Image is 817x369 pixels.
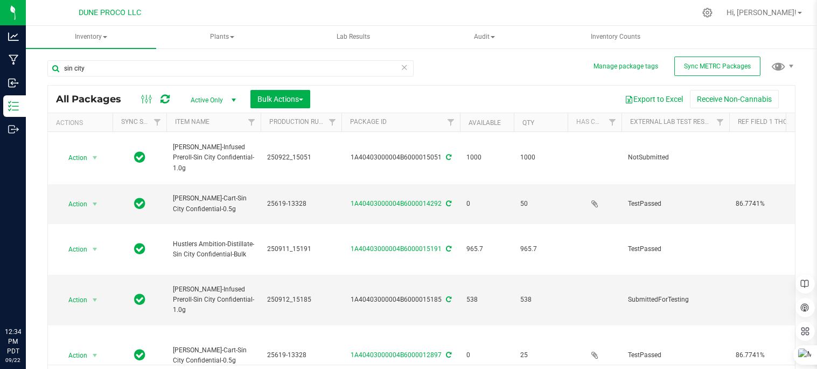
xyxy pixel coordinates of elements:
span: 250922_15051 [267,152,335,163]
span: 538 [520,295,561,305]
span: Hustlers Ambition-Distillate-Sin City Confidential-Bulk [173,239,254,260]
span: Bulk Actions [257,95,303,103]
span: Action [59,242,88,257]
span: TestPassed [628,244,723,254]
a: Plants [157,26,288,48]
a: Package ID [350,118,387,126]
button: Export to Excel [618,90,690,108]
span: In Sync [134,241,145,256]
span: Sync from Compliance System [444,245,451,253]
a: Inventory Counts [550,26,681,48]
button: Bulk Actions [250,90,310,108]
div: Actions [56,119,108,127]
span: Action [59,150,88,165]
span: SubmittedForTesting [628,295,723,305]
span: Hi, [PERSON_NAME]! [727,8,797,17]
span: select [88,293,102,308]
inline-svg: Inbound [8,78,19,88]
div: Manage settings [701,8,714,18]
span: [PERSON_NAME]-Infused Preroll-Sin City Confidential-1.0g [173,284,254,316]
p: 12:34 PM PDT [5,327,21,356]
iframe: Resource center [11,283,43,315]
span: In Sync [134,150,145,165]
span: 250911_15191 [267,244,335,254]
span: 0 [466,199,507,209]
span: select [88,150,102,165]
span: 86.7741% [736,199,817,209]
button: Receive Non-Cannabis [690,90,779,108]
span: [PERSON_NAME]-Cart-Sin City Confidential-0.5g [173,193,254,214]
span: DUNE PROCO LLC [79,8,141,17]
a: Filter [324,113,341,131]
a: Filter [149,113,166,131]
inline-svg: Manufacturing [8,54,19,65]
a: Qty [522,119,534,127]
a: External Lab Test Result [630,118,715,126]
button: Manage package tags [593,62,658,71]
span: 25619-13328 [267,199,335,209]
span: 965.7 [520,244,561,254]
span: NotSubmitted [628,152,723,163]
span: In Sync [134,347,145,363]
span: Sync from Compliance System [444,351,451,359]
span: Sync from Compliance System [444,296,451,303]
a: Item Name [175,118,210,126]
span: 0 [466,350,507,360]
span: select [88,197,102,212]
span: TestPassed [628,199,723,209]
span: 1000 [466,152,507,163]
a: 1A40403000004B6000014292 [351,200,442,207]
a: 1A40403000004B6000012897 [351,351,442,359]
span: 25 [520,350,561,360]
span: Lab Results [322,32,385,41]
span: Sync from Compliance System [444,200,451,207]
a: 1A40403000004B6000015191 [351,245,442,253]
span: Audit [420,26,549,48]
span: Sync from Compliance System [444,154,451,161]
span: 250912_15185 [267,295,335,305]
span: select [88,348,102,363]
span: [PERSON_NAME]-Cart-Sin City Confidential-0.5g [173,345,254,366]
a: Audit [420,26,550,48]
span: Sync METRC Packages [684,62,751,70]
span: TestPassed [628,350,723,360]
a: Sync Status [121,118,163,126]
span: 965.7 [466,244,507,254]
span: Action [59,197,88,212]
span: Action [59,348,88,363]
a: Inventory [26,26,156,48]
span: Clear [401,60,408,74]
span: select [88,242,102,257]
a: Ref Field 1 THC [738,118,787,126]
th: Has COA [568,113,622,132]
span: 50 [520,199,561,209]
span: All Packages [56,93,132,105]
span: In Sync [134,196,145,211]
span: [PERSON_NAME]-Infused Preroll-Sin City Confidential-1.0g [173,142,254,173]
a: Filter [711,113,729,131]
span: Action [59,293,88,308]
div: 1A40403000004B6000015185 [340,295,462,305]
p: 09/22 [5,356,21,364]
inline-svg: Analytics [8,31,19,42]
input: Search Package ID, Item Name, SKU, Lot or Part Number... [47,60,414,76]
a: Filter [604,113,622,131]
a: Production Run [269,118,324,126]
inline-svg: Outbound [8,124,19,135]
a: Lab Results [288,26,418,48]
a: Filter [442,113,460,131]
span: Inventory Counts [576,32,655,41]
span: 25619-13328 [267,350,335,360]
button: Sync METRC Packages [674,57,760,76]
span: 86.7741% [736,350,817,360]
span: Plants [158,26,287,48]
a: Available [469,119,501,127]
a: Filter [243,113,261,131]
span: In Sync [134,292,145,307]
span: 1000 [520,152,561,163]
div: 1A40403000004B6000015051 [340,152,462,163]
span: 538 [466,295,507,305]
inline-svg: Inventory [8,101,19,112]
